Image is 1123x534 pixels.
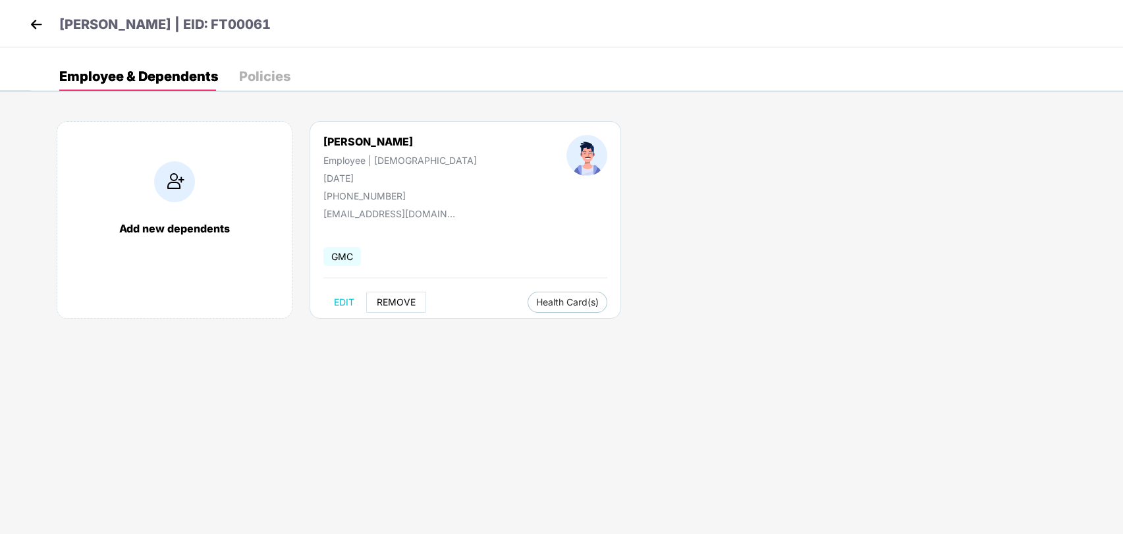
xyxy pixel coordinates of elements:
[26,14,46,34] img: back
[59,70,218,83] div: Employee & Dependents
[528,292,607,313] button: Health Card(s)
[323,190,477,201] div: [PHONE_NUMBER]
[366,292,426,313] button: REMOVE
[377,297,416,307] span: REMOVE
[323,247,361,266] span: GMC
[70,222,279,235] div: Add new dependents
[323,155,477,166] div: Employee | [DEMOGRAPHIC_DATA]
[566,135,607,176] img: profileImage
[334,297,354,307] span: EDIT
[323,173,477,184] div: [DATE]
[323,208,455,219] div: [EMAIL_ADDRESS][DOMAIN_NAME]
[154,161,195,202] img: addIcon
[323,292,365,313] button: EDIT
[323,135,477,148] div: [PERSON_NAME]
[59,14,271,35] p: [PERSON_NAME] | EID: FT00061
[239,70,290,83] div: Policies
[536,299,599,306] span: Health Card(s)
